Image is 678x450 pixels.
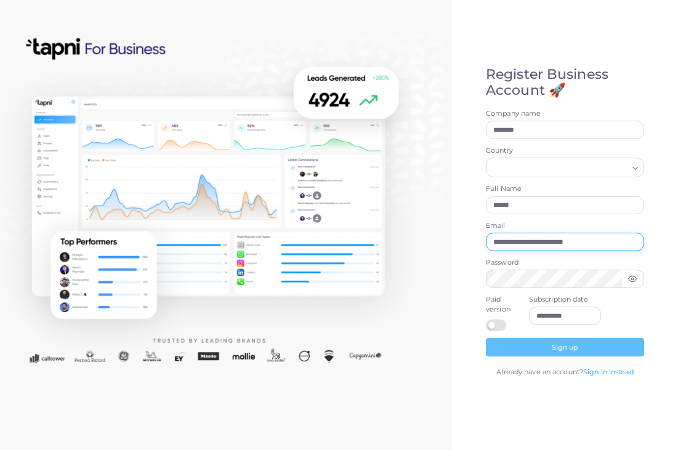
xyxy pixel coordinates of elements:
label: Paid version [486,295,515,315]
button: Sign up [486,338,644,356]
label: Password [486,258,644,268]
label: Full Name [486,184,644,194]
label: Country [486,146,644,156]
label: Subscription date [529,295,602,305]
h4: Register Business Account 🚀 [486,66,644,99]
input: Search for option [491,161,628,175]
label: Company name [486,109,644,119]
div: Search for option [486,158,644,177]
span: Already have an account? [496,368,583,376]
label: Email [486,221,644,231]
a: Sign in instead [583,368,634,376]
